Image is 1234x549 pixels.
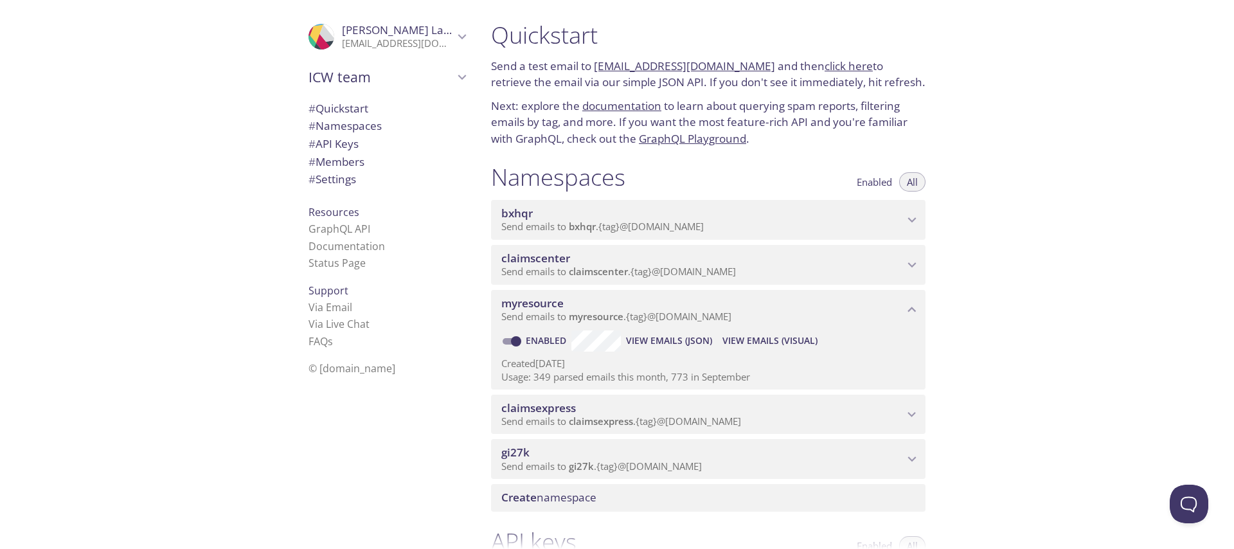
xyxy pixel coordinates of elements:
[501,220,704,233] span: Send emails to . {tag} @[DOMAIN_NAME]
[308,317,370,331] a: Via Live Chat
[501,401,576,415] span: claimsexpress
[491,245,925,285] div: claimscenter namespace
[308,154,316,169] span: #
[308,136,316,151] span: #
[308,68,454,86] span: ICW team
[491,290,925,330] div: myresource namespace
[342,22,486,37] span: [PERSON_NAME] Lakhinana
[298,170,476,188] div: Team Settings
[825,59,873,73] a: click here
[1170,485,1208,523] iframe: Help Scout Beacon - Open
[501,370,915,384] p: Usage: 349 parsed emails this month, 773 in September
[524,334,571,346] a: Enabled
[491,395,925,435] div: claimsexpress namespace
[501,460,702,473] span: Send emails to . {tag} @[DOMAIN_NAME]
[491,439,925,479] div: gi27k namespace
[491,21,925,50] h1: Quickstart
[501,310,731,323] span: Send emails to . {tag} @[DOMAIN_NAME]
[899,172,925,192] button: All
[491,58,925,91] p: Send a test email to and then to retrieve the email via our simple JSON API. If you don't see it ...
[491,484,925,511] div: Create namespace
[308,334,333,348] a: FAQ
[501,357,915,370] p: Created [DATE]
[569,265,628,278] span: claimscenter
[491,163,625,192] h1: Namespaces
[342,37,454,50] p: [EMAIL_ADDRESS][DOMAIN_NAME]
[639,131,746,146] a: GraphQL Playground
[501,445,530,460] span: gi27k
[626,333,712,348] span: View Emails (JSON)
[501,251,570,265] span: claimscenter
[569,310,623,323] span: myresource
[308,222,370,236] a: GraphQL API
[491,200,925,240] div: bxhqr namespace
[722,333,818,348] span: View Emails (Visual)
[569,460,594,473] span: gi27k
[308,118,316,133] span: #
[298,100,476,118] div: Quickstart
[501,296,564,310] span: myresource
[298,60,476,94] div: ICW team
[298,15,476,58] div: Rajesh Lakhinana
[308,205,359,219] span: Resources
[717,330,823,351] button: View Emails (Visual)
[298,135,476,153] div: API Keys
[501,265,736,278] span: Send emails to . {tag} @[DOMAIN_NAME]
[501,206,533,221] span: bxhqr
[569,415,633,428] span: claimsexpress
[621,330,717,351] button: View Emails (JSON)
[308,136,359,151] span: API Keys
[328,334,333,348] span: s
[849,172,900,192] button: Enabled
[308,300,352,314] a: Via Email
[308,172,356,186] span: Settings
[308,118,382,133] span: Namespaces
[569,220,596,233] span: bxhqr
[308,361,395,375] span: © [DOMAIN_NAME]
[501,415,741,428] span: Send emails to . {tag} @[DOMAIN_NAME]
[582,98,661,113] a: documentation
[308,283,348,298] span: Support
[594,59,775,73] a: [EMAIL_ADDRESS][DOMAIN_NAME]
[308,256,366,270] a: Status Page
[308,101,316,116] span: #
[308,239,385,253] a: Documentation
[308,172,316,186] span: #
[308,101,368,116] span: Quickstart
[308,154,364,169] span: Members
[298,153,476,171] div: Members
[491,98,925,147] p: Next: explore the to learn about querying spam reports, filtering emails by tag, and more. If you...
[501,490,537,505] span: Create
[298,117,476,135] div: Namespaces
[501,490,596,505] span: namespace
